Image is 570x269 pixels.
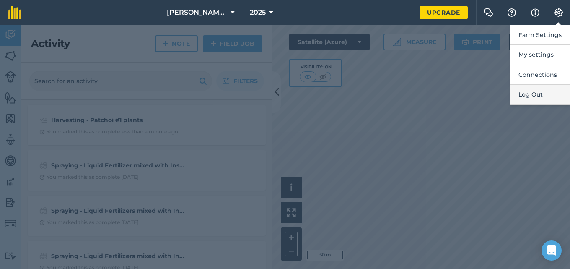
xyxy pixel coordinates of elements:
[554,8,564,17] img: A cog icon
[510,45,570,65] button: My settings
[510,85,570,104] button: Log Out
[8,6,21,19] img: fieldmargin Logo
[420,6,468,19] a: Upgrade
[250,8,266,18] span: 2025
[510,25,570,45] button: Farm Settings
[167,8,227,18] span: [PERSON_NAME]'s Farm
[531,8,539,18] img: svg+xml;base64,PHN2ZyB4bWxucz0iaHR0cDovL3d3dy53My5vcmcvMjAwMC9zdmciIHdpZHRoPSIxNyIgaGVpZ2h0PSIxNy...
[507,8,517,17] img: A question mark icon
[483,8,493,17] img: Two speech bubbles overlapping with the left bubble in the forefront
[541,240,562,261] div: Open Intercom Messenger
[510,65,570,85] button: Connections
